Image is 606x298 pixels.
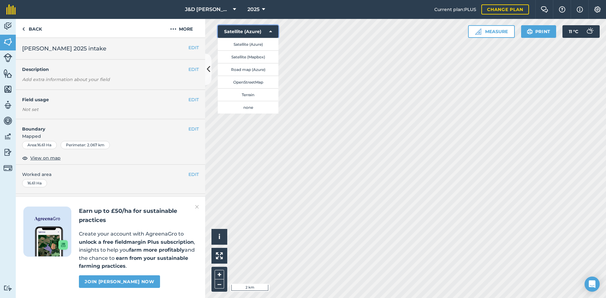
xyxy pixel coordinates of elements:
[22,179,47,187] div: 16.61 Ha
[218,101,278,114] button: none
[3,116,12,126] img: svg+xml;base64,PD94bWwgdmVyc2lvbj0iMS4wIiBlbmNvZGluZz0idXRmLTgiPz4KPCEtLSBHZW5lcmF0b3I6IEFkb2JlIE...
[3,37,12,47] img: svg+xml;base64,PHN2ZyB4bWxucz0iaHR0cDovL3d3dy53My5vcmcvMjAwMC9zdmciIHdpZHRoPSI1NiIgaGVpZ2h0PSI2MC...
[594,6,601,13] img: A cog icon
[3,100,12,110] img: svg+xml;base64,PD94bWwgdmVyc2lvbj0iMS4wIiBlbmNvZGluZz0idXRmLTgiPz4KPCEtLSBHZW5lcmF0b3I6IEFkb2JlIE...
[30,155,61,161] span: View on map
[22,171,199,178] span: Worked area
[188,66,199,73] button: EDIT
[218,233,220,241] span: i
[79,255,188,269] strong: earn from your sustainable farming practices
[16,119,188,132] h4: Boundary
[481,4,529,15] a: Change plan
[195,203,199,211] img: svg+xml;base64,PHN2ZyB4bWxucz0iaHR0cDovL3d3dy53My5vcmcvMjAwMC9zdmciIHdpZHRoPSIyMiIgaGVpZ2h0PSIzMC...
[3,285,12,291] img: svg+xml;base64,PD94bWwgdmVyc2lvbj0iMS4wIiBlbmNvZGluZz0idXRmLTgiPz4KPCEtLSBHZW5lcmF0b3I6IEFkb2JlIE...
[558,6,566,13] img: A question mark icon
[170,25,176,33] img: svg+xml;base64,PHN2ZyB4bWxucz0iaHR0cDovL3d3dy53My5vcmcvMjAwMC9zdmciIHdpZHRoPSIyMCIgaGVpZ2h0PSIyNC...
[185,6,230,13] span: J&D [PERSON_NAME] & sons
[218,25,278,38] button: Satellite (Azure)
[562,25,600,38] button: 11 °C
[3,53,12,62] img: svg+xml;base64,PD94bWwgdmVyc2lvbj0iMS4wIiBlbmNvZGluZz0idXRmLTgiPz4KPCEtLSBHZW5lcmF0b3I6IEFkb2JlIE...
[577,6,583,13] img: svg+xml;base64,PHN2ZyB4bWxucz0iaHR0cDovL3d3dy53My5vcmcvMjAwMC9zdmciIHdpZHRoPSIxNyIgaGVpZ2h0PSIxNy...
[475,28,481,35] img: Ruler icon
[22,141,57,149] div: Area : 16.61 Ha
[218,63,278,76] button: Road map (Azure)
[6,4,16,15] img: fieldmargin Logo
[215,270,224,279] button: +
[218,50,278,63] button: Satellite (Mapbox)
[218,88,278,101] button: Terrain
[22,25,25,33] img: svg+xml;base64,PHN2ZyB4bWxucz0iaHR0cDovL3d3dy53My5vcmcvMjAwMC9zdmciIHdpZHRoPSI5IiBoZWlnaHQ9IjI0Ii...
[218,38,278,50] button: Satellite (Azure)
[3,164,12,172] img: svg+xml;base64,PD94bWwgdmVyc2lvbj0iMS4wIiBlbmNvZGluZz0idXRmLTgiPz4KPCEtLSBHZW5lcmF0b3I6IEFkb2JlIE...
[188,44,199,51] button: EDIT
[3,69,12,78] img: svg+xml;base64,PHN2ZyB4bWxucz0iaHR0cDovL3d3dy53My5vcmcvMjAwMC9zdmciIHdpZHRoPSI1NiIgaGVpZ2h0PSI2MC...
[585,277,600,292] div: Open Intercom Messenger
[521,25,556,38] button: Print
[569,25,578,38] span: 11 ° C
[79,275,160,288] a: Join [PERSON_NAME] now
[158,19,205,38] button: More
[79,239,194,245] strong: unlock a free fieldmargin Plus subscription
[583,25,596,38] img: svg+xml;base64,PD94bWwgdmVyc2lvbj0iMS4wIiBlbmNvZGluZz0idXRmLTgiPz4KPCEtLSBHZW5lcmF0b3I6IEFkb2JlIE...
[216,252,223,259] img: Four arrows, one pointing top left, one top right, one bottom right and the last bottom left
[22,96,188,103] h4: Field usage
[22,66,199,73] h4: Description
[3,132,12,141] img: svg+xml;base64,PD94bWwgdmVyc2lvbj0iMS4wIiBlbmNvZGluZz0idXRmLTgiPz4KPCEtLSBHZW5lcmF0b3I6IEFkb2JlIE...
[22,77,110,82] em: Add extra information about your field
[22,106,199,113] div: Not set
[468,25,515,38] button: Measure
[3,21,12,31] img: svg+xml;base64,PD94bWwgdmVyc2lvbj0iMS4wIiBlbmNvZGluZz0idXRmLTgiPz4KPCEtLSBHZW5lcmF0b3I6IEFkb2JlIE...
[16,133,205,140] span: Mapped
[527,28,533,35] img: svg+xml;base64,PHN2ZyB4bWxucz0iaHR0cDovL3d3dy53My5vcmcvMjAwMC9zdmciIHdpZHRoPSIxOSIgaGVpZ2h0PSIyNC...
[22,154,28,162] img: svg+xml;base64,PHN2ZyB4bWxucz0iaHR0cDovL3d3dy53My5vcmcvMjAwMC9zdmciIHdpZHRoPSIxOCIgaGVpZ2h0PSIyNC...
[434,6,476,13] span: Current plan : PLUS
[188,171,199,178] button: EDIT
[79,207,198,225] h2: Earn up to £50/ha for sustainable practices
[129,247,185,253] strong: farm more profitably
[211,229,227,245] button: i
[35,226,68,256] img: Screenshot of the Gro app
[218,76,278,88] button: OpenStreetMap
[61,141,110,149] div: Perimeter : 2.067 km
[16,19,48,38] a: Back
[541,6,548,13] img: Two speech bubbles overlapping with the left bubble in the forefront
[79,230,198,270] p: Create your account with AgreenaGro to , insights to help you and the chance to .
[22,154,61,162] button: View on map
[188,126,199,132] button: EDIT
[247,6,259,13] span: 2025
[3,85,12,94] img: svg+xml;base64,PHN2ZyB4bWxucz0iaHR0cDovL3d3dy53My5vcmcvMjAwMC9zdmciIHdpZHRoPSI1NiIgaGVpZ2h0PSI2MC...
[188,96,199,103] button: EDIT
[22,44,106,53] span: [PERSON_NAME] 2025 intake
[3,148,12,157] img: svg+xml;base64,PD94bWwgdmVyc2lvbj0iMS4wIiBlbmNvZGluZz0idXRmLTgiPz4KPCEtLSBHZW5lcmF0b3I6IEFkb2JlIE...
[215,279,224,289] button: –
